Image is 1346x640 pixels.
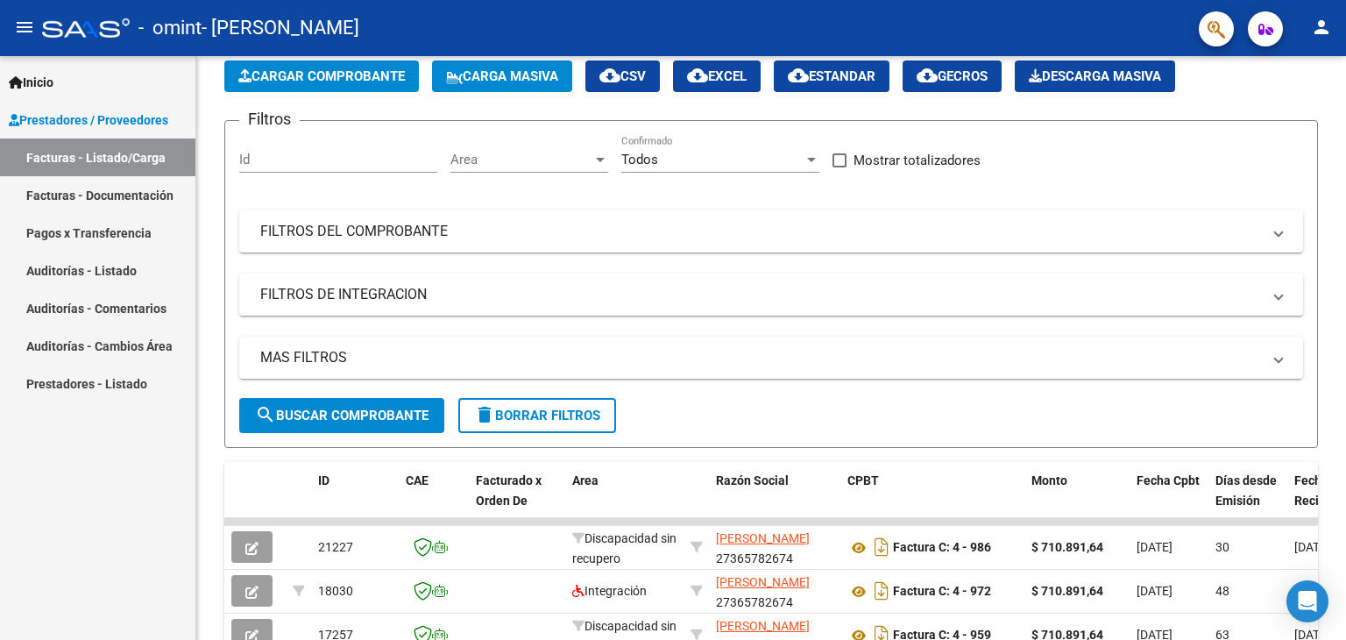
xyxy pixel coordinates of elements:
[202,9,359,47] span: - [PERSON_NAME]
[1015,60,1175,92] app-download-masive: Descarga masiva de comprobantes (adjuntos)
[1031,540,1103,554] strong: $ 710.891,64
[476,473,542,508] span: Facturado x Orden De
[238,68,405,84] span: Cargar Comprobante
[716,575,810,589] span: [PERSON_NAME]
[572,531,677,565] span: Discapacidad sin recupero
[311,462,399,539] datatable-header-cell: ID
[1031,584,1103,598] strong: $ 710.891,64
[14,17,35,38] mat-icon: menu
[917,68,988,84] span: Gecros
[224,60,419,92] button: Cargar Comprobante
[1015,60,1175,92] button: Descarga Masiva
[572,584,647,598] span: Integración
[903,60,1002,92] button: Gecros
[1208,462,1287,539] datatable-header-cell: Días desde Emisión
[399,462,469,539] datatable-header-cell: CAE
[870,577,893,605] i: Descargar documento
[9,73,53,92] span: Inicio
[788,65,809,86] mat-icon: cloud_download
[458,398,616,433] button: Borrar Filtros
[260,348,1261,367] mat-panel-title: MAS FILTROS
[318,540,353,554] span: 21227
[847,473,879,487] span: CPBT
[474,404,495,425] mat-icon: delete
[687,68,747,84] span: EXCEL
[1294,473,1343,508] span: Fecha Recibido
[446,68,558,84] span: Carga Masiva
[9,110,168,130] span: Prestadores / Proveedores
[788,68,875,84] span: Estandar
[318,584,353,598] span: 18030
[565,462,684,539] datatable-header-cell: Area
[621,152,658,167] span: Todos
[239,398,444,433] button: Buscar Comprobante
[260,222,1261,241] mat-panel-title: FILTROS DEL COMPROBANTE
[1215,473,1277,508] span: Días desde Emisión
[406,473,429,487] span: CAE
[138,9,202,47] span: - omint
[255,408,429,423] span: Buscar Comprobante
[1137,540,1172,554] span: [DATE]
[239,274,1303,316] mat-expansion-panel-header: FILTROS DE INTEGRACION
[1286,580,1328,622] div: Open Intercom Messenger
[1130,462,1208,539] datatable-header-cell: Fecha Cpbt
[774,60,889,92] button: Estandar
[239,107,300,132] h3: Filtros
[716,531,810,545] span: [PERSON_NAME]
[474,408,600,423] span: Borrar Filtros
[599,65,620,86] mat-icon: cloud_download
[450,152,592,167] span: Area
[1029,68,1161,84] span: Descarga Masiva
[432,60,572,92] button: Carga Masiva
[239,337,1303,379] mat-expansion-panel-header: MAS FILTROS
[1024,462,1130,539] datatable-header-cell: Monto
[716,619,810,633] span: [PERSON_NAME]
[1294,540,1330,554] span: [DATE]
[1215,584,1229,598] span: 48
[687,65,708,86] mat-icon: cloud_download
[1137,584,1172,598] span: [DATE]
[469,462,565,539] datatable-header-cell: Facturado x Orden De
[673,60,761,92] button: EXCEL
[893,585,991,599] strong: Factura C: 4 - 972
[260,285,1261,304] mat-panel-title: FILTROS DE INTEGRACION
[318,473,329,487] span: ID
[239,210,1303,252] mat-expansion-panel-header: FILTROS DEL COMPROBANTE
[1215,540,1229,554] span: 30
[1311,17,1332,38] mat-icon: person
[599,68,646,84] span: CSV
[917,65,938,86] mat-icon: cloud_download
[1137,473,1200,487] span: Fecha Cpbt
[870,533,893,561] i: Descargar documento
[854,150,981,171] span: Mostrar totalizadores
[572,473,599,487] span: Area
[716,529,833,565] div: 27365782674
[585,60,660,92] button: CSV
[716,473,789,487] span: Razón Social
[716,572,833,609] div: 27365782674
[255,404,276,425] mat-icon: search
[893,541,991,555] strong: Factura C: 4 - 986
[840,462,1024,539] datatable-header-cell: CPBT
[709,462,840,539] datatable-header-cell: Razón Social
[1031,473,1067,487] span: Monto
